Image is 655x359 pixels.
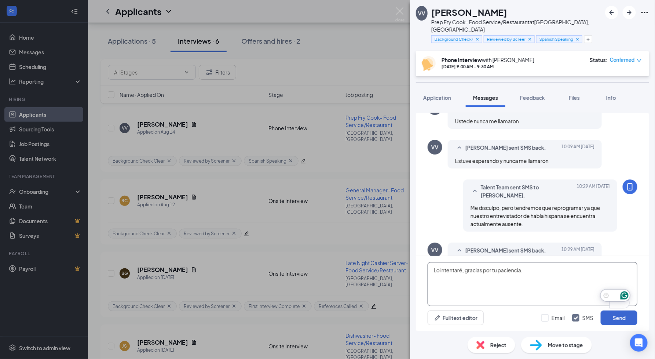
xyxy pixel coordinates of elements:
span: Ustede nunca me llamaron [455,118,519,124]
div: VV [431,246,439,254]
svg: Pen [434,314,441,322]
span: [PERSON_NAME] sent SMS back. [465,246,546,255]
span: Application [423,94,451,101]
svg: MobileSms [626,182,634,191]
svg: Cross [575,37,580,42]
svg: SmallChevronUp [455,246,464,255]
div: [DATE] 9:00 AM - 9:30 AM [442,64,534,70]
span: Confirmed [610,56,635,64]
span: Reviewed by Screener [487,36,526,42]
span: [DATE] 10:09 AM [561,144,594,152]
span: Estuve esperando y nunca me llamaron [455,157,549,164]
div: Status : [590,56,608,64]
b: Phone Interview [442,57,482,63]
span: Me disculpo, pero tendremos que reprogramar ya que nuestro entrevistador de habla hispana se encu... [471,204,600,227]
span: Reject [490,341,506,349]
svg: SmallChevronUp [455,144,464,152]
span: [DATE] 10:29 AM [561,246,594,255]
button: ArrowLeftNew [605,6,618,19]
div: VV [431,144,439,151]
span: Talent Team sent SMS to [PERSON_NAME]. [481,183,577,199]
div: VV [418,10,425,17]
span: Background Check Clear [435,36,473,42]
svg: Cross [527,37,533,42]
button: Plus [584,35,592,43]
div: Open Intercom Messenger [630,334,648,352]
span: [DATE] 10:29 AM [577,183,610,199]
span: Move to stage [548,341,583,349]
span: down [637,58,642,63]
svg: Ellipses [640,8,649,17]
svg: Cross [475,37,480,42]
div: Prep Fry Cook- Food Service/Restaurant at [GEOGRAPHIC_DATA], [GEOGRAPHIC_DATA] [431,18,601,33]
span: Info [606,94,616,101]
svg: SmallChevronUp [471,187,479,196]
span: Files [569,94,580,101]
h1: [PERSON_NAME] [431,6,507,18]
button: Full text editorPen [428,311,484,325]
button: ArrowRight [623,6,636,19]
div: with [PERSON_NAME] [442,56,534,64]
svg: ArrowLeftNew [607,8,616,17]
svg: Plus [586,37,590,41]
button: Send [601,311,637,325]
span: Spanish Speaking [539,36,573,42]
span: [PERSON_NAME] sent SMS back. [465,144,546,152]
svg: ArrowRight [625,8,634,17]
textarea: To enrich screen reader interactions, please activate Accessibility in Grammarly extension settings [428,262,637,306]
span: Messages [473,94,498,101]
span: Feedback [520,94,545,101]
